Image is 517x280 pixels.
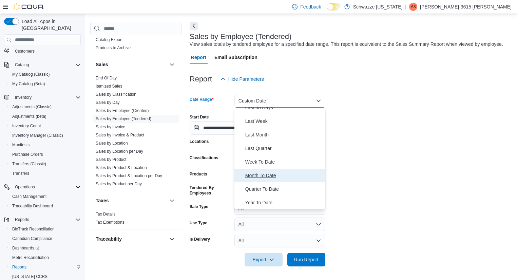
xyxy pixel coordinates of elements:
button: Inventory Count [7,121,83,131]
span: Export [249,253,279,266]
button: Purchase Orders [7,150,83,159]
a: Dashboards [9,244,42,252]
button: Transfers [7,169,83,178]
span: Metrc Reconciliation [9,254,81,262]
a: My Catalog (Classic) [9,70,53,78]
span: Last Week [245,117,323,125]
span: Dashboards [12,245,39,251]
span: My Catalog (Beta) [12,81,45,87]
span: Canadian Compliance [12,236,52,241]
a: Sales by Location [96,141,128,146]
span: Cash Management [12,194,46,199]
p: | [405,3,406,11]
a: Reports [9,263,29,271]
span: Sales by Invoice & Product [96,132,144,138]
span: Inventory [15,95,32,100]
button: Customers [1,46,83,56]
label: Tendered By Employees [190,185,232,196]
a: Sales by Product & Location [96,165,147,170]
span: Sales by Employee (Created) [96,108,149,113]
h3: Taxes [96,197,109,204]
button: Sales [168,60,176,69]
span: Transfers [9,169,81,178]
span: Canadian Compliance [9,235,81,243]
span: Purchase Orders [12,152,43,157]
span: Adjustments (beta) [9,112,81,120]
div: Select listbox [234,108,325,209]
label: Start Date [190,114,209,120]
button: Transfers (Classic) [7,159,83,169]
button: Operations [1,182,83,192]
a: Sales by Day [96,100,120,105]
span: BioTrack Reconciliation [12,226,55,232]
span: Quarter To Date [245,185,323,193]
span: Report [191,51,206,64]
button: Reports [1,215,83,224]
span: Last Month [245,131,323,139]
span: Transfers [12,171,29,176]
a: BioTrack Reconciliation [9,225,57,233]
span: Sales by Invoice [96,124,125,130]
h3: Sales [96,61,108,68]
div: Taxes [90,210,181,229]
button: My Catalog (Classic) [7,70,83,79]
a: Canadian Compliance [9,235,55,243]
span: Adjustments (Classic) [9,103,81,111]
a: Sales by Product per Day [96,182,142,186]
span: Email Subscription [214,51,257,64]
h3: Traceability [96,236,122,242]
a: Tax Exemptions [96,220,125,225]
a: Cash Management [9,192,49,201]
button: My Catalog (Beta) [7,79,83,89]
p: Schwazze [US_STATE] [353,3,403,11]
span: Transfers (Classic) [9,160,81,168]
button: BioTrack Reconciliation [7,224,83,234]
a: Transfers (Classic) [9,160,49,168]
label: Classifications [190,155,218,161]
a: Catalog Export [96,37,122,42]
a: Inventory Manager (Classic) [9,131,66,139]
span: Operations [12,183,81,191]
span: Inventory Manager (Classic) [9,131,81,139]
a: Sales by Product & Location per Day [96,173,162,178]
a: Sales by Invoice & Product [96,133,144,137]
span: Hide Parameters [228,76,264,82]
a: Products to Archive [96,45,131,50]
span: Cash Management [9,192,81,201]
span: Inventory [12,93,81,101]
a: Sales by Product [96,157,127,162]
span: Reports [12,264,26,270]
span: Metrc Reconciliation [12,255,49,260]
button: Custom Date [234,94,325,108]
button: Traceabilty Dashboard [7,201,83,211]
span: My Catalog (Classic) [12,72,50,77]
span: Year To Date [245,199,323,207]
span: Dashboards [9,244,81,252]
a: End Of Day [96,76,117,80]
h3: Report [190,75,212,83]
button: Cash Management [7,192,83,201]
a: Sales by Invoice [96,125,125,129]
button: Adjustments (Classic) [7,102,83,112]
button: Export [245,253,283,266]
button: Traceability [168,235,176,243]
span: Purchase Orders [9,150,81,158]
span: Inventory Count [9,122,81,130]
a: Metrc Reconciliation [9,254,52,262]
span: Transfers (Classic) [12,161,46,167]
button: Manifests [7,140,83,150]
div: View sales totals by tendered employee for a specified date range. This report is equivalent to t... [190,41,503,48]
span: Inventory Count [12,123,41,129]
a: Traceabilty Dashboard [9,202,56,210]
span: Inventory Manager (Classic) [12,133,63,138]
div: Products [90,36,181,55]
button: Catalog [12,61,32,69]
span: Week To Date [245,158,323,166]
span: Operations [15,184,35,190]
a: Sales by Classification [96,92,136,97]
span: Feedback [300,3,321,10]
button: Run Report [287,253,325,266]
